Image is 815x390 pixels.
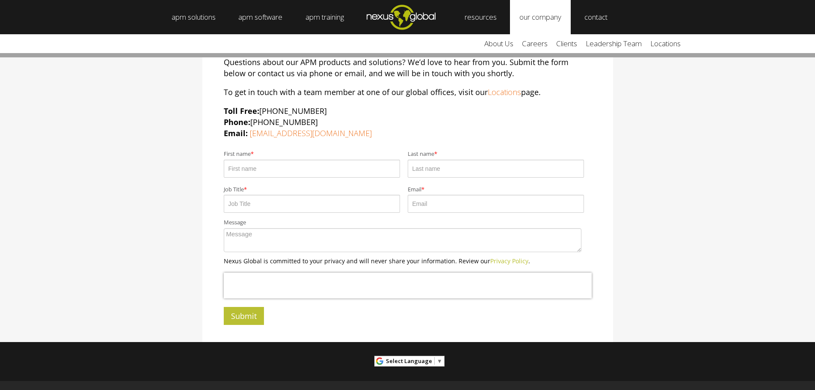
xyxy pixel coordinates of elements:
span: Job Title [224,186,244,193]
input: Last name [408,160,584,178]
span: Select Language [386,357,432,365]
a: about us [480,34,518,53]
a: clients [552,34,581,53]
p: [PHONE_NUMBER] [PHONE_NUMBER] [224,105,592,139]
span: First name [224,151,251,158]
p: Questions about our APM products and solutions? We’d love to hear from you. Submit the form below... [224,57,592,79]
span: Message [224,219,246,226]
p: Nexus Global is committed to your privacy and will never share your information. Review our . [224,256,592,265]
a: [EMAIL_ADDRESS][DOMAIN_NAME] [250,128,372,138]
input: Job Title [224,195,400,213]
span: Email [408,186,421,193]
a: locations [646,34,685,53]
iframe: reCAPTCHA [224,273,592,298]
input: First name [224,160,400,178]
span: ▼ [437,357,442,365]
p: To get in touch with a team member at one of our global offices, visit our page. [224,86,592,98]
a: leadership team [581,34,646,53]
span: ​ [434,357,435,365]
strong: Email: [224,128,248,138]
a: Locations [488,87,521,97]
strong: Toll Free: [224,106,259,116]
input: Email [408,195,584,213]
a: Privacy Policy [490,257,528,265]
span: Last name [408,151,434,158]
input: Submit [224,307,264,325]
a: careers [518,34,552,53]
strong: Phone: [224,117,250,127]
a: Select Language​ [386,354,442,368]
